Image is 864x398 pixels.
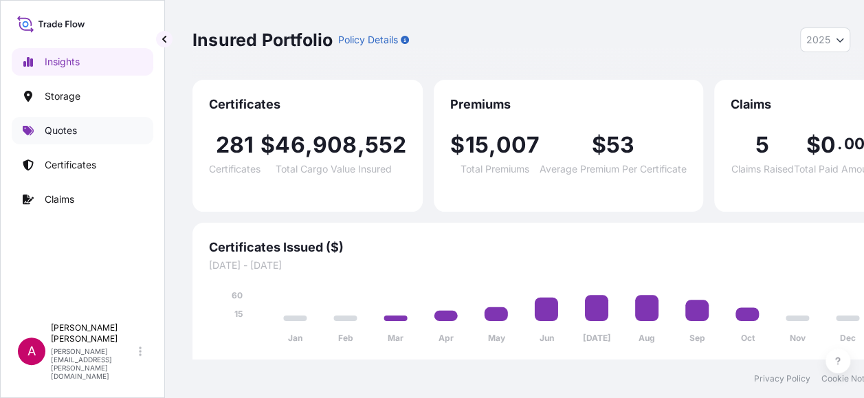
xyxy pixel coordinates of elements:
[51,322,136,344] p: [PERSON_NAME] [PERSON_NAME]
[12,151,153,179] a: Certificates
[51,347,136,380] p: [PERSON_NAME][EMAIL_ADDRESS][PERSON_NAME][DOMAIN_NAME]
[12,82,153,110] a: Storage
[496,134,540,156] span: 007
[800,27,850,52] button: Year Selector
[232,290,243,300] tspan: 60
[487,333,505,343] tspan: May
[276,164,392,174] span: Total Cargo Value Insured
[192,29,333,51] p: Insured Portfolio
[540,164,687,174] span: Average Premium Per Certificate
[365,134,407,156] span: 552
[639,333,655,343] tspan: Aug
[837,138,842,149] span: .
[840,333,856,343] tspan: Dec
[12,48,153,76] a: Insights
[338,333,353,343] tspan: Feb
[216,134,254,156] span: 281
[740,333,755,343] tspan: Oct
[591,134,606,156] span: $
[338,33,398,47] p: Policy Details
[755,134,769,156] span: 5
[45,124,77,137] p: Quotes
[754,373,810,384] a: Privacy Policy
[689,333,705,343] tspan: Sep
[790,333,806,343] tspan: Nov
[843,138,864,149] span: 00
[388,333,403,343] tspan: Mar
[209,96,406,113] span: Certificates
[439,333,454,343] tspan: Apr
[45,192,74,206] p: Claims
[806,134,820,156] span: $
[313,134,357,156] span: 908
[806,33,830,47] span: 2025
[288,333,302,343] tspan: Jan
[45,55,80,69] p: Insights
[450,96,686,113] span: Premiums
[820,134,835,156] span: 0
[539,333,553,343] tspan: Jun
[465,134,488,156] span: 15
[731,164,793,174] span: Claims Raised
[45,158,96,172] p: Certificates
[45,89,80,103] p: Storage
[606,134,634,156] span: 53
[450,134,465,156] span: $
[12,186,153,213] a: Claims
[305,134,313,156] span: ,
[209,164,261,174] span: Certificates
[27,344,36,358] span: A
[357,134,364,156] span: ,
[489,134,496,156] span: ,
[234,309,243,319] tspan: 15
[275,134,304,156] span: 46
[261,134,275,156] span: $
[12,117,153,144] a: Quotes
[583,333,611,343] tspan: [DATE]
[461,164,529,174] span: Total Premiums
